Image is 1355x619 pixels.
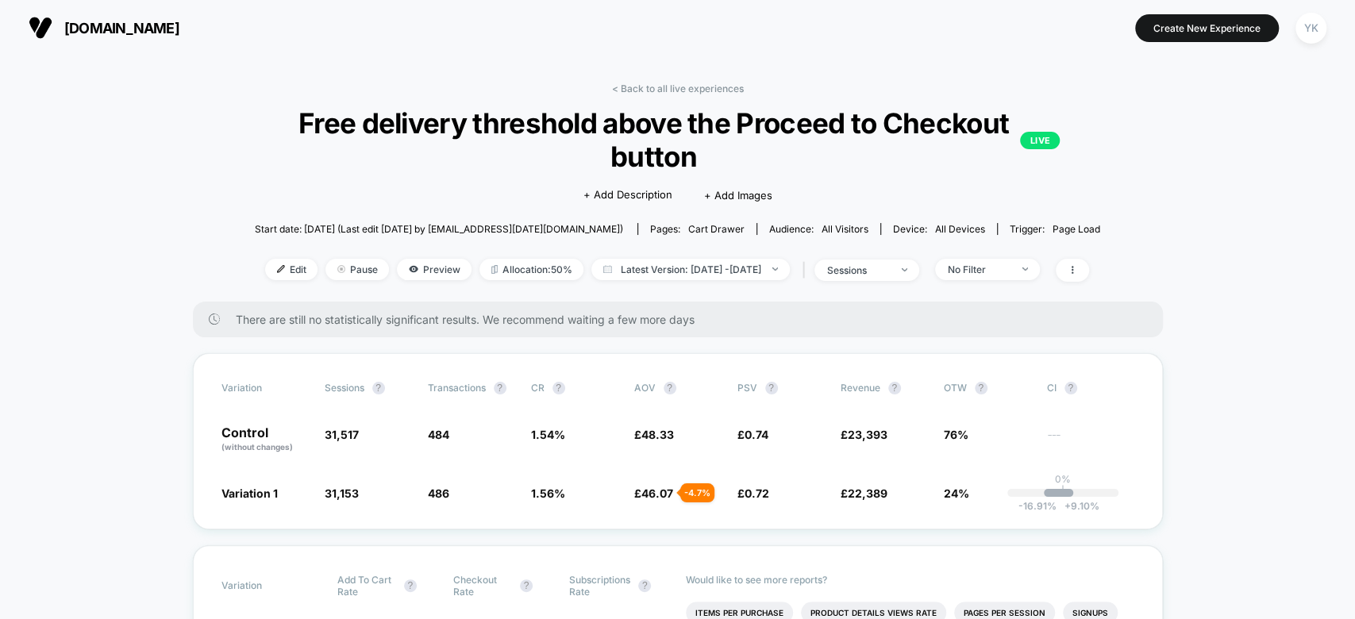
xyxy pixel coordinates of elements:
button: ? [638,579,651,592]
span: Page Load [1053,223,1100,235]
button: ? [404,579,417,592]
img: end [772,267,778,271]
span: 486 [428,486,449,500]
span: --- [1047,430,1134,453]
span: 24% [944,486,969,500]
button: ? [975,382,987,394]
button: Create New Experience [1135,14,1279,42]
span: [DOMAIN_NAME] [64,20,179,37]
span: £ [841,428,887,441]
span: There are still no statistically significant results. We recommend waiting a few more days [236,313,1131,326]
span: Start date: [DATE] (Last edit [DATE] by [EMAIL_ADDRESS][DATE][DOMAIN_NAME]) [255,223,623,235]
span: + Add Description [583,187,672,203]
span: All Visitors [822,223,868,235]
span: Variation [221,574,309,598]
span: all devices [935,223,985,235]
span: Edit [265,259,318,280]
button: ? [888,382,901,394]
span: + Add Images [703,189,772,202]
div: No Filter [947,263,1010,275]
div: YK [1295,13,1326,44]
p: 0% [1055,473,1071,485]
span: 1.56 % [531,486,565,500]
img: end [902,268,907,271]
button: ? [552,382,565,394]
p: Would like to see more reports? [686,574,1134,586]
button: ? [1064,382,1077,394]
img: Visually logo [29,16,52,40]
span: Variation 1 [221,486,278,500]
span: Latest Version: [DATE] - [DATE] [591,259,790,280]
span: Revenue [841,382,880,394]
img: edit [277,265,285,273]
button: ? [372,382,385,394]
img: end [1022,267,1028,271]
span: 23,393 [848,428,887,441]
span: 0.72 [745,486,769,500]
p: | [1061,485,1064,497]
span: Free delivery threshold above the Proceed to Checkout button [295,106,1061,173]
span: 484 [428,428,449,441]
span: Allocation: 50% [479,259,583,280]
div: Pages: [650,223,745,235]
button: ? [664,382,676,394]
span: 48.33 [641,428,674,441]
span: 76% [944,428,968,441]
span: 9.10 % [1056,500,1099,512]
span: £ [634,486,673,500]
button: ? [520,579,533,592]
span: Checkout Rate [453,574,512,598]
span: OTW [944,382,1031,394]
img: calendar [603,265,612,273]
span: Variation [221,382,309,394]
span: CR [531,382,545,394]
button: ? [494,382,506,394]
span: -16.91 % [1018,500,1056,512]
span: CI [1047,382,1134,394]
button: ? [765,382,778,394]
div: Trigger: [1010,223,1100,235]
span: £ [737,486,769,500]
span: 22,389 [848,486,887,500]
span: £ [737,428,768,441]
span: (without changes) [221,442,293,452]
span: 0.74 [745,428,768,441]
span: | [798,259,814,282]
span: Preview [397,259,472,280]
span: + [1064,500,1070,512]
span: £ [634,428,674,441]
button: [DOMAIN_NAME] [24,15,184,40]
span: 46.07 [641,486,673,500]
img: end [337,265,345,273]
span: Add To Cart Rate [337,574,396,598]
span: Device: [880,223,997,235]
div: - 4.7 % [680,483,714,502]
img: rebalance [491,265,498,274]
span: Transactions [428,382,486,394]
span: 31,517 [325,428,359,441]
span: cart drawer [688,223,745,235]
span: PSV [737,382,757,394]
p: Control [221,426,309,453]
span: Subscriptions Rate [569,574,630,598]
span: 31,153 [325,486,359,500]
button: YK [1291,12,1331,44]
span: AOV [634,382,656,394]
a: < Back to all live experiences [611,83,743,94]
p: LIVE [1020,132,1060,149]
span: 1.54 % [531,428,565,441]
span: Pause [325,259,389,280]
span: Sessions [325,382,364,394]
div: Audience: [769,223,868,235]
div: sessions [826,264,890,276]
span: £ [841,486,887,500]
